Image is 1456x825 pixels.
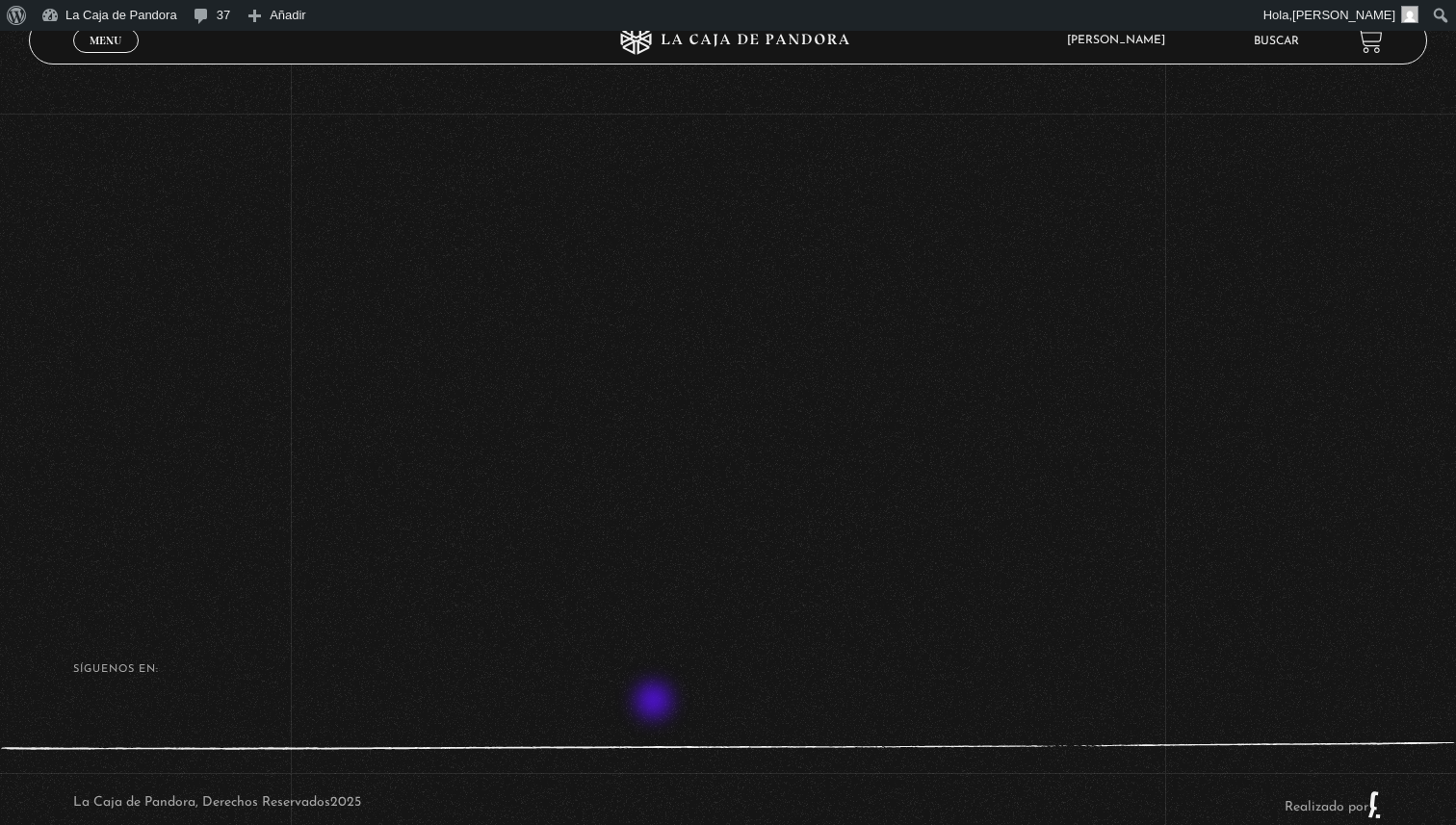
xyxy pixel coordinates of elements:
span: [PERSON_NAME] [1057,35,1184,46]
span: Cerrar [83,51,128,64]
a: View your shopping cart [1357,28,1383,54]
a: Buscar [1254,36,1299,47]
a: Realizado por [1285,800,1383,814]
h4: SÍguenos en: [73,664,1384,675]
span: Menu [90,35,121,46]
span: [PERSON_NAME] [1292,8,1395,22]
p: La Caja de Pandora, Derechos Reservados 2025 [73,790,361,819]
